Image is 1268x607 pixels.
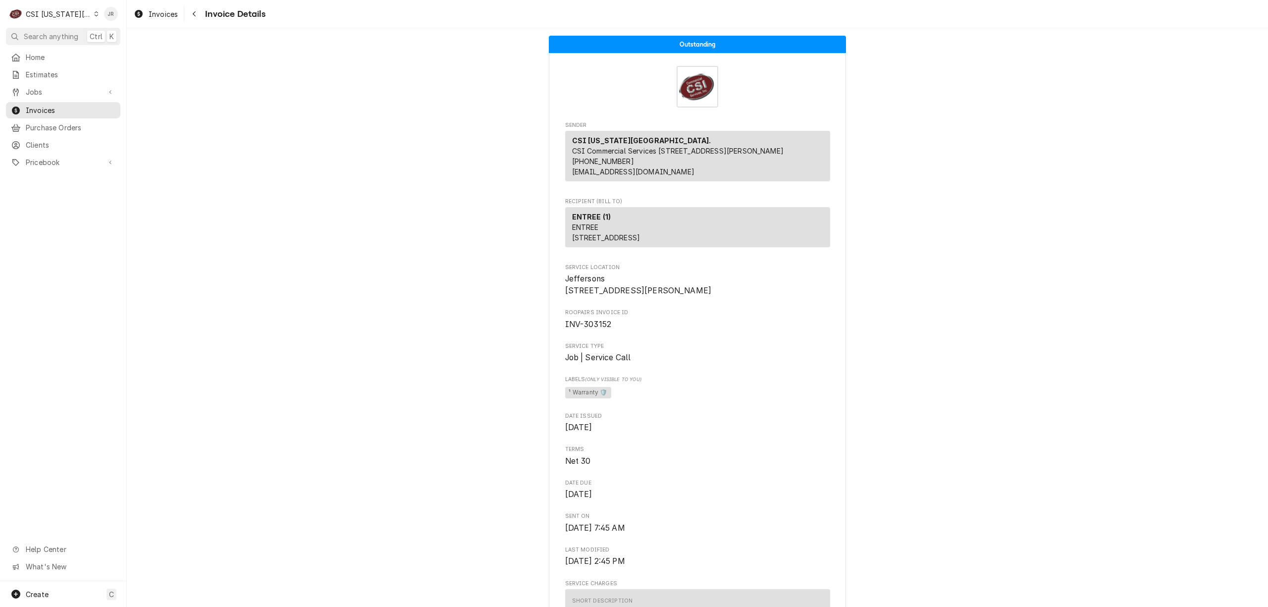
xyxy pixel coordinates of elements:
[26,9,91,19] div: CSI [US_STATE][GEOGRAPHIC_DATA].
[565,523,625,533] span: [DATE] 7:45 AM
[26,122,115,133] span: Purchase Orders
[109,589,114,600] span: C
[565,456,591,466] span: Net 30
[202,7,265,21] span: Invoice Details
[565,131,830,181] div: Sender
[26,105,115,115] span: Invoices
[565,555,830,567] span: Last Modified
[565,273,830,296] span: Service Location
[565,264,830,297] div: Service Location
[565,309,830,330] div: Roopairs Invoice ID
[572,223,640,242] span: ENTREE [STREET_ADDRESS]
[6,541,120,557] a: Go to Help Center
[104,7,118,21] div: JR
[6,154,120,170] a: Go to Pricebook
[565,309,830,317] span: Roopairs Invoice ID
[6,558,120,575] a: Go to What's New
[565,489,830,500] span: Date Due
[565,422,830,434] span: Date Issued
[677,66,718,108] img: Logo
[565,445,830,453] span: Terms
[6,119,120,136] a: Purchase Orders
[572,147,784,155] span: CSI Commercial Services [STREET_ADDRESS][PERSON_NAME]
[565,512,830,520] span: Sent On
[565,412,830,434] div: Date Issued
[565,546,830,554] span: Last Modified
[585,377,641,382] span: (Only Visible to You)
[6,49,120,65] a: Home
[9,7,23,21] div: CSI Kansas City.'s Avatar
[565,352,830,364] span: Service Type
[565,121,830,186] div: Invoice Sender
[565,342,830,350] span: Service Type
[565,580,830,588] span: Service Charges
[565,353,631,362] span: Job | Service Call
[572,136,711,145] strong: CSI [US_STATE][GEOGRAPHIC_DATA].
[6,102,120,118] a: Invoices
[26,590,49,599] span: Create
[572,213,611,221] strong: ENTREE (1)
[6,66,120,83] a: Estimates
[572,597,633,605] div: Short Description
[572,157,634,166] a: [PHONE_NUMBER]
[565,387,612,399] span: ¹ Warranty 🛡️
[565,274,712,295] span: Jeffersons [STREET_ADDRESS][PERSON_NAME]
[565,198,830,206] span: Recipient (Bill To)
[680,41,716,48] span: Outstanding
[186,6,202,22] button: Navigate back
[565,412,830,420] span: Date Issued
[26,52,115,62] span: Home
[565,207,830,247] div: Recipient (Bill To)
[149,9,178,19] span: Invoices
[26,561,114,572] span: What's New
[26,140,115,150] span: Clients
[565,376,830,400] div: [object Object]
[565,131,830,185] div: Sender
[130,6,182,22] a: Invoices
[6,28,120,45] button: Search anythingCtrlK
[104,7,118,21] div: Jessica Rentfro's Avatar
[24,31,78,42] span: Search anything
[565,342,830,364] div: Service Type
[565,264,830,272] span: Service Location
[565,319,830,331] span: Roopairs Invoice ID
[565,423,592,432] span: [DATE]
[6,137,120,153] a: Clients
[9,7,23,21] div: C
[565,479,830,487] span: Date Due
[565,386,830,400] span: [object Object]
[26,157,101,167] span: Pricebook
[565,376,830,384] span: Labels
[26,544,114,554] span: Help Center
[565,121,830,129] span: Sender
[565,198,830,252] div: Invoice Recipient
[26,87,101,97] span: Jobs
[565,479,830,500] div: Date Due
[565,455,830,467] span: Terms
[6,84,120,100] a: Go to Jobs
[565,320,612,329] span: INV-303152
[549,36,846,53] div: Status
[565,546,830,567] div: Last Modified
[565,207,830,251] div: Recipient (Bill To)
[565,445,830,467] div: Terms
[572,167,694,176] a: [EMAIL_ADDRESS][DOMAIN_NAME]
[109,31,114,42] span: K
[565,522,830,534] span: Sent On
[565,512,830,534] div: Sent On
[565,556,625,566] span: [DATE] 2:45 PM
[90,31,103,42] span: Ctrl
[26,69,115,80] span: Estimates
[565,490,592,499] span: [DATE]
